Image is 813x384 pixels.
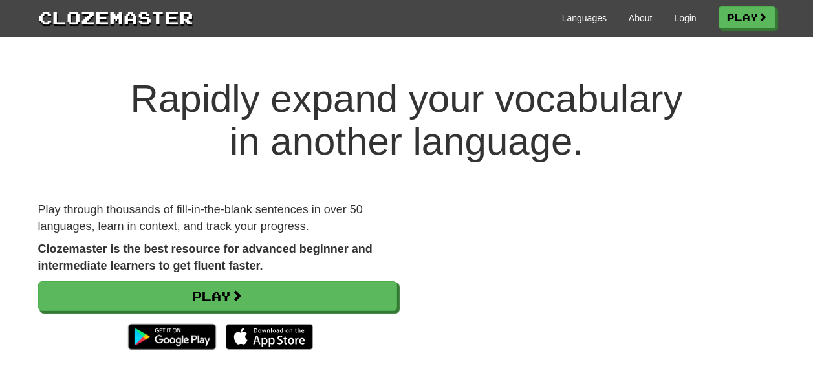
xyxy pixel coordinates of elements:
a: Login [674,12,696,25]
a: Clozemaster [38,5,193,29]
p: Play through thousands of fill-in-the-blank sentences in over 50 languages, learn in context, and... [38,202,397,235]
a: Languages [562,12,607,25]
a: Play [38,281,397,311]
strong: Clozemaster is the best resource for advanced beginner and intermediate learners to get fluent fa... [38,242,373,272]
img: Get it on Google Play [122,317,222,356]
a: Play [719,6,775,28]
a: About [629,12,653,25]
img: Download_on_the_App_Store_Badge_US-UK_135x40-25178aeef6eb6b83b96f5f2d004eda3bffbb37122de64afbaef7... [226,324,313,350]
